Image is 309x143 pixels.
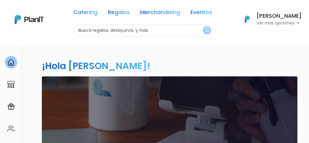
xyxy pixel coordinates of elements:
input: Buscá regalos, desayunos, y más [73,24,212,36]
img: PlanIt Logo [241,13,254,26]
img: marketplace-4ceaa7011d94191e9ded77b95e3339b90024bf715f7c57f8cf31f2d8c509eaba.svg [7,81,15,88]
a: Eventos [191,10,212,17]
img: people-662611757002400ad9ed0e3c099ab2801c6687ba6c219adb57efc949bc21e19d.svg [7,125,15,132]
img: campaigns-02234683943229c281be62815700db0a1741e53638e28bf9629b52c665b00959.svg [7,103,15,110]
img: PlanIt Logo [15,15,44,24]
img: home-e721727adea9d79c4d83392d1f703f7f8bce08238fde08b1acbfd93340b81755.svg [7,59,15,66]
a: Merchandising [140,10,180,17]
button: PlanIt Logo [PERSON_NAME] Ver más opciones [237,11,302,27]
a: Regalos [108,10,130,17]
h6: [PERSON_NAME] [256,13,302,19]
img: search_button-432b6d5273f82d61273b3651a40e1bd1b912527efae98b1b7a1b2c0702e16a8d.svg [205,28,209,33]
a: Catering [73,10,97,17]
p: Ver más opciones [256,21,302,25]
h2: ¡Hola [PERSON_NAME]! [42,59,150,72]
